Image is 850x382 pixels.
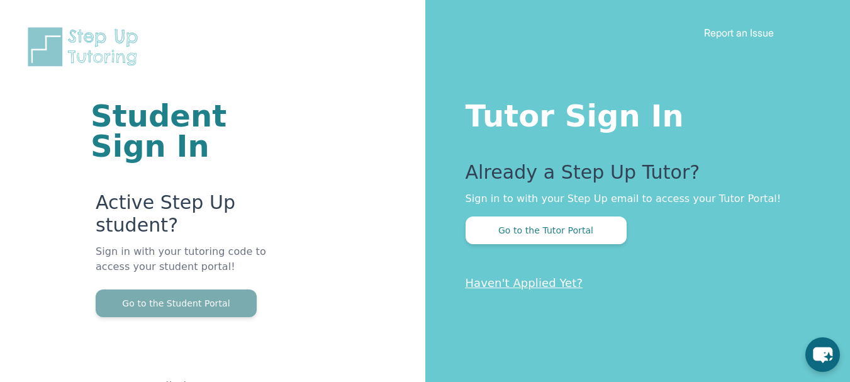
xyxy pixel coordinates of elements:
button: Go to the Tutor Portal [466,216,627,244]
img: Step Up Tutoring horizontal logo [25,25,146,69]
p: Sign in with your tutoring code to access your student portal! [96,244,274,289]
h1: Tutor Sign In [466,96,800,131]
h1: Student Sign In [91,101,274,161]
a: Go to the Tutor Portal [466,224,627,236]
p: Active Step Up student? [96,191,274,244]
p: Sign in to with your Step Up email to access your Tutor Portal! [466,191,800,206]
button: chat-button [805,337,840,372]
button: Go to the Student Portal [96,289,257,317]
a: Report an Issue [704,26,774,39]
p: Already a Step Up Tutor? [466,161,800,191]
a: Go to the Student Portal [96,297,257,309]
a: Haven't Applied Yet? [466,276,583,289]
